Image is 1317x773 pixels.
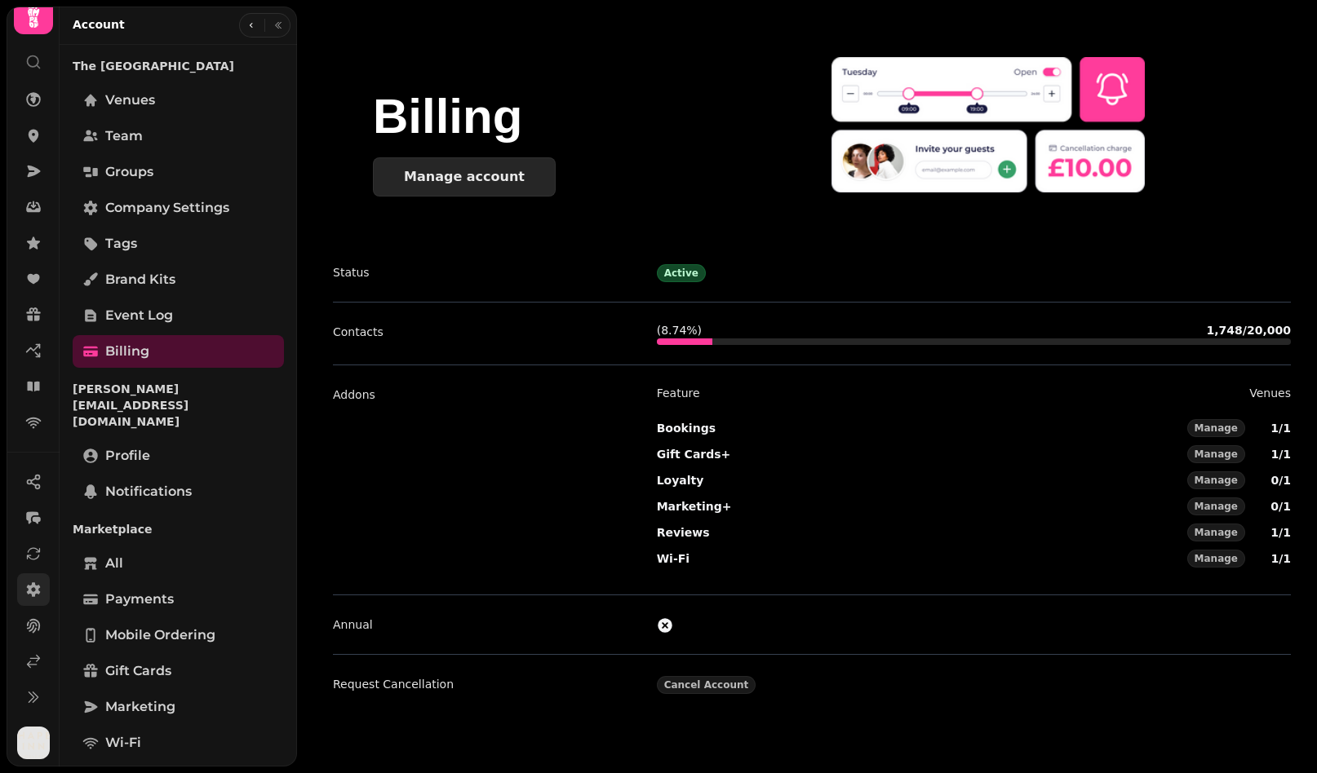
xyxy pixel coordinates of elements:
[105,198,229,218] span: Company settings
[1195,501,1238,511] span: Manage
[105,270,175,289] span: Brand Kits
[14,727,53,759] button: User avatar
[373,157,556,197] button: Manage account
[73,51,284,81] p: The [GEOGRAPHIC_DATA]
[73,263,284,296] a: Brand Kits
[657,418,716,438] p: Bookings
[333,674,454,694] p: Request Cancellation
[73,515,284,544] p: Marketplace
[73,619,284,652] a: Mobile ordering
[657,264,706,282] div: Active
[664,680,749,690] span: Cancel Account
[1252,497,1291,516] p: 0 / 1
[105,625,215,645] span: Mobile ordering
[657,497,732,516] p: Marketing+
[1207,324,1291,337] b: 1,748 / 20,000
[73,120,284,152] a: Team
[657,322,702,338] p: ( 8.74 %)
[73,299,284,332] a: Event log
[657,549,690,568] p: Wi-Fi
[1195,449,1238,459] span: Manage
[105,162,153,182] span: Groups
[1195,423,1238,433] span: Manage
[73,655,284,687] a: Gift cards
[73,547,284,580] a: All
[73,335,284,368] a: Billing
[1252,444,1291,464] p: 1 / 1
[73,440,284,472] a: Profile
[657,444,731,464] p: Gift Cards+
[105,733,141,753] span: Wi-Fi
[1195,475,1238,485] span: Manage
[17,727,50,759] img: User avatar
[1187,497,1245,515] button: Manage
[105,661,171,681] span: Gift cards
[1187,445,1245,463] button: Manage
[73,374,284,436] p: [PERSON_NAME][EMAIL_ADDRESS][DOMAIN_NAME]
[657,676,756,694] button: Cancel Account
[105,590,174,609] span: Payments
[831,53,1145,197] img: header
[73,475,284,508] a: Notifications
[1252,418,1291,438] p: 1 / 1
[73,84,284,117] a: Venues
[105,126,143,146] span: Team
[373,92,831,141] div: Billing
[333,615,644,634] dt: Annual
[105,482,192,501] span: Notifications
[105,91,155,110] span: Venues
[333,263,644,282] dt: Status
[73,227,284,260] a: Tags
[73,691,284,723] a: Marketing
[105,697,175,717] span: Marketing
[1252,549,1291,568] p: 1 / 1
[1249,385,1291,401] p: Venues
[105,446,150,466] span: Profile
[1187,471,1245,489] button: Manage
[105,554,123,573] span: All
[657,470,704,490] p: Loyalty
[1252,523,1291,542] p: 1 / 1
[1195,554,1238,563] span: Manage
[333,385,644,575] dt: Addons
[73,727,284,759] a: Wi-Fi
[1195,528,1238,537] span: Manage
[73,192,284,224] a: Company settings
[1187,523,1245,541] button: Manage
[657,523,710,542] p: Reviews
[333,322,384,342] p: Contacts
[657,385,700,401] p: Feature
[105,342,149,361] span: Billing
[73,156,284,188] a: Groups
[73,16,125,33] h2: Account
[1187,550,1245,568] button: Manage
[73,583,284,616] a: Payments
[105,306,173,325] span: Event log
[105,234,137,254] span: Tags
[1187,419,1245,437] button: Manage
[1252,470,1291,490] p: 0 / 1
[404,170,525,183] div: Manage account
